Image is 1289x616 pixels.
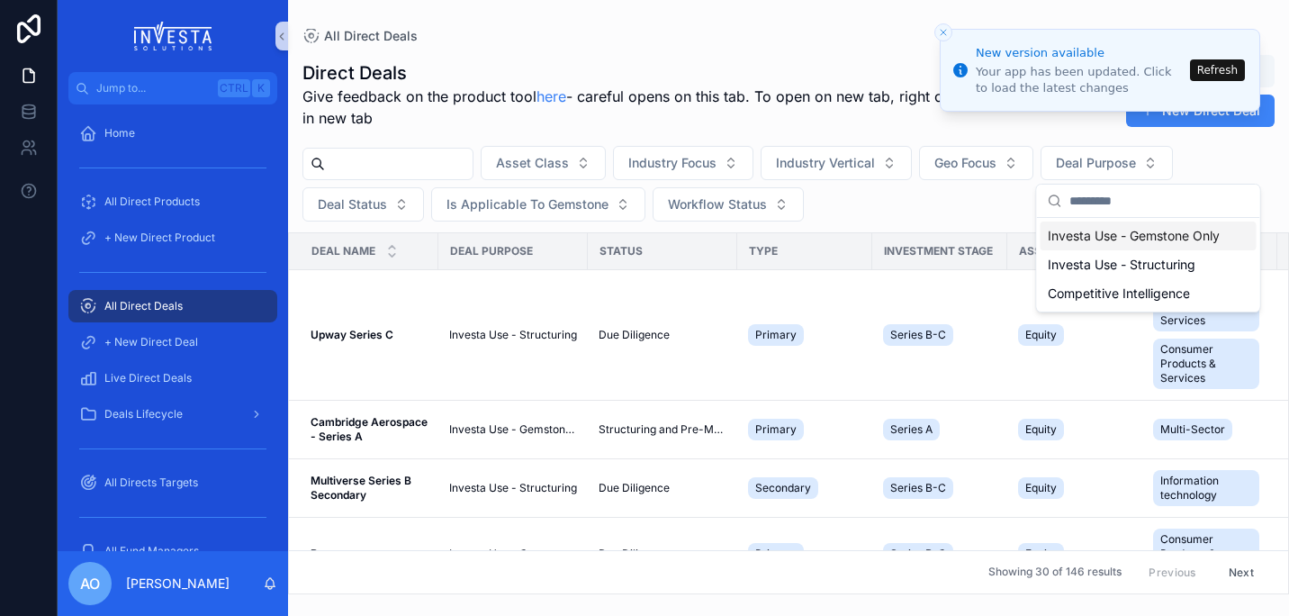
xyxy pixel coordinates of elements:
a: Primary [748,321,861,349]
p: [PERSON_NAME] [126,575,230,593]
span: Consumer Products & Services [1160,342,1252,385]
span: All Directs Targets [104,476,198,490]
a: Due Diligence [599,481,726,495]
span: Ctrl [218,79,250,97]
span: Type [749,244,778,258]
span: Due Diligence [599,547,670,561]
a: All Fund Managers [68,535,277,567]
button: Select Button [613,146,753,180]
span: Industry Focus [628,154,717,172]
span: All Fund Managers [104,544,199,558]
button: Select Button [761,146,912,180]
a: Series B-C [883,474,996,503]
a: Equity [1018,321,1131,349]
a: Deals Lifecycle [68,398,277,430]
button: Select Button [302,187,424,222]
strong: Multiverse Series B Secondary [311,474,414,502]
a: Home [68,117,277,149]
a: Investa Use - Structuring [449,328,577,342]
span: All Direct Deals [324,27,418,45]
a: Multi-Sector [1153,415,1266,444]
button: Select Button [481,146,606,180]
span: AO [80,573,100,594]
span: + New Direct Product [104,231,215,245]
a: Consumer Products & Services [1153,525,1266,583]
span: Is Applicable To Gemstone [446,195,608,213]
a: Due Diligence [599,328,726,342]
span: Series B-C [890,481,946,495]
span: Secondary [755,481,811,495]
a: Base [311,547,428,561]
span: + New Direct Deal [104,335,198,349]
span: All Direct Deals [104,299,183,313]
a: All Direct Deals [68,290,277,322]
span: Primary [755,547,797,561]
span: Showing 30 of 146 results [988,566,1122,580]
span: Series A [890,422,933,437]
a: All Direct Deals [302,27,418,45]
button: Next [1216,558,1266,586]
a: + New Direct Product [68,222,277,254]
span: Equity [1025,328,1057,342]
h1: Direct Deals [302,60,1037,86]
a: Series B-C [883,321,996,349]
div: scrollable content [58,104,288,551]
a: Multiverse Series B Secondary [311,474,428,503]
a: Business Products & ServicesConsumer Products & Services [1153,277,1266,393]
span: Give feedback on the product tool - careful opens on this tab. To open on new tab, right click an... [302,86,1037,129]
a: here [536,87,566,105]
span: Structuring and Pre-Marketing [599,422,726,437]
button: Select Button [431,187,645,222]
span: Asset Class [496,154,569,172]
span: Equity [1025,422,1057,437]
span: Equity [1025,481,1057,495]
span: Deal Status [318,195,387,213]
a: Equity [1018,539,1131,568]
a: All Directs Targets [68,467,277,499]
a: All Direct Products [68,186,277,218]
span: Equity [1025,547,1057,561]
a: Series A [883,415,996,444]
a: Primary [748,415,861,444]
img: App logo [134,22,212,50]
a: Live Direct Deals [68,362,277,394]
button: Select Button [919,146,1033,180]
span: Consumer Products & Services [1160,532,1252,575]
a: Information technology [1153,467,1266,510]
span: Status [599,244,643,258]
span: Competitive Intelligence [1048,285,1190,303]
a: Investa Use - Gemstone Only [449,547,577,561]
a: Investa Use - Gemstone Only [449,422,577,437]
span: Deal Purpose [1056,154,1136,172]
a: Investa Use - Structuring [449,481,577,495]
a: Series B-C [883,539,996,568]
button: Close toast [934,23,952,41]
span: Primary [755,422,797,437]
div: Suggestions [1037,218,1260,312]
span: Series B-C [890,547,946,561]
span: Investa Use - Gemstone Only [1048,227,1220,245]
a: Primary [748,539,861,568]
div: New version available [976,44,1185,62]
span: Investa Use - Structuring [1048,256,1195,274]
a: Cambridge Aerospace - Series A [311,415,428,444]
span: Workflow Status [668,195,767,213]
span: K [254,81,268,95]
strong: Cambridge Aerospace - Series A [311,415,430,443]
span: Asset Class [1019,244,1095,258]
span: Live Direct Deals [104,371,192,385]
span: Investment Stage [884,244,993,258]
a: Due Diligence [599,547,726,561]
span: Deal Purpose [450,244,533,258]
span: Multi-Sector [1160,422,1225,437]
span: All Direct Products [104,195,200,209]
strong: Upway Series C [311,328,393,341]
button: Select Button [1041,146,1173,180]
span: Deals Lifecycle [104,407,183,421]
span: Industry Vertical [776,154,875,172]
a: Upway Series C [311,328,428,342]
a: + New Direct Deal [68,326,277,358]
